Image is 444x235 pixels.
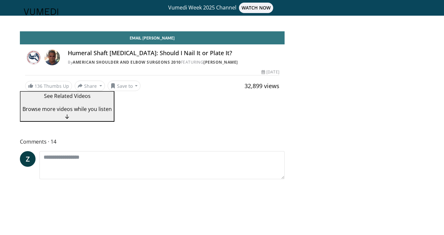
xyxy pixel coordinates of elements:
a: American Shoulder and Elbow Surgeons 2010 [73,59,181,65]
img: VuMedi Logo [24,8,58,15]
h4: Humeral Shaft [MEDICAL_DATA]: Should I Nail It or Plate It? [68,50,279,57]
span: Browse more videos while you listen [22,105,112,113]
button: Save to [108,81,141,91]
a: Z [20,151,36,167]
button: Share [75,81,105,91]
p: See Related Videos [22,92,112,100]
span: 32,899 views [244,82,279,90]
img: American Shoulder and Elbow Surgeons 2010 [25,50,42,65]
a: Email [PERSON_NAME] [20,31,285,44]
a: 136 Thumbs Up [25,81,72,91]
div: [DATE] [261,69,279,75]
img: Avatar [44,50,60,65]
span: 136 [35,83,42,89]
div: By FEATURING [68,59,279,65]
span: Comments 14 [20,137,285,146]
a: [PERSON_NAME] [203,59,238,65]
button: See Related Videos Browse more videos while you listen [20,91,114,122]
